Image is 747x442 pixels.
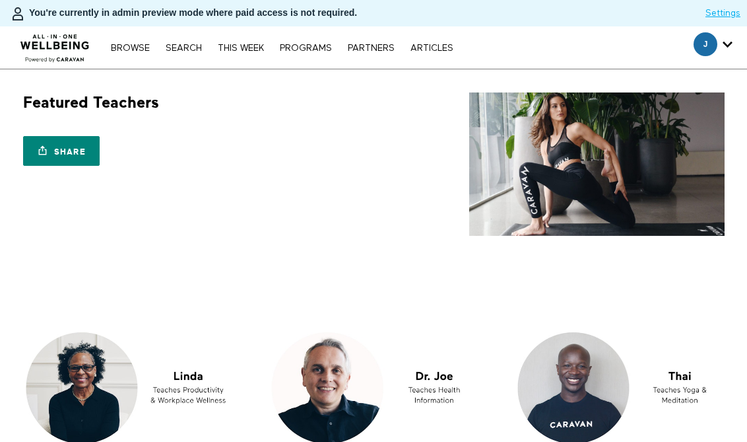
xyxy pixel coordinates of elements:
[469,92,724,236] img: Featured Teachers
[23,136,100,166] a: Share
[273,44,339,53] a: PROGRAMS
[341,44,401,53] a: PARTNERS
[10,6,26,22] img: person-bdfc0eaa9744423c596e6e1c01710c89950b1dff7c83b5d61d716cfd8139584f.svg
[159,44,209,53] a: Search
[104,41,459,54] nav: Primary
[23,92,159,113] h1: Featured Teachers
[104,44,156,53] a: Browse
[15,24,95,64] img: CARAVAN
[211,44,271,53] a: THIS WEEK
[404,44,460,53] a: ARTICLES
[684,26,742,69] div: Secondary
[705,7,740,20] a: Settings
